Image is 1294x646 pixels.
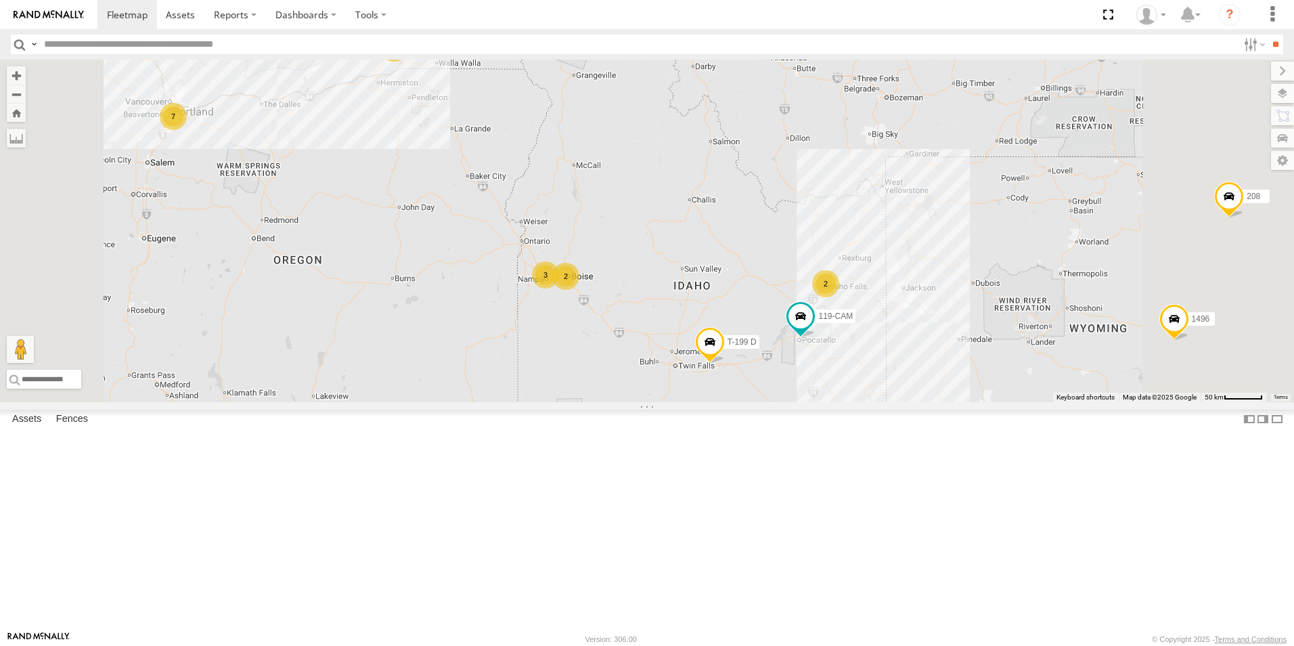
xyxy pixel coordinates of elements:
[552,263,579,290] div: 2
[7,129,26,148] label: Measure
[532,261,559,288] div: 3
[1192,314,1210,324] span: 1496
[1201,393,1267,402] button: Map Scale: 50 km per 54 pixels
[818,311,853,321] span: 119-CAM
[7,336,34,363] button: Drag Pegman onto the map to open Street View
[1270,410,1284,429] label: Hide Summary Table
[28,35,39,54] label: Search Query
[7,85,26,104] button: Zoom out
[1205,393,1224,401] span: 50 km
[7,66,26,85] button: Zoom in
[1271,151,1294,170] label: Map Settings
[1056,393,1115,402] button: Keyboard shortcuts
[1215,635,1287,643] a: Terms and Conditions
[1239,35,1268,54] label: Search Filter Options
[1219,4,1241,26] i: ?
[585,635,637,643] div: Version: 306.00
[1132,5,1171,25] div: Keith Washburn
[1256,410,1270,429] label: Dock Summary Table to the Right
[812,270,839,297] div: 2
[160,103,187,130] div: 7
[49,410,95,429] label: Fences
[1152,635,1287,643] div: © Copyright 2025 -
[14,10,84,20] img: rand-logo.svg
[1247,192,1260,202] span: 208
[7,104,26,122] button: Zoom Home
[1123,393,1197,401] span: Map data ©2025 Google
[728,337,757,347] span: T-199 D
[7,632,70,646] a: Visit our Website
[1243,410,1256,429] label: Dock Summary Table to the Left
[5,410,48,429] label: Assets
[1274,395,1288,400] a: Terms (opens in new tab)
